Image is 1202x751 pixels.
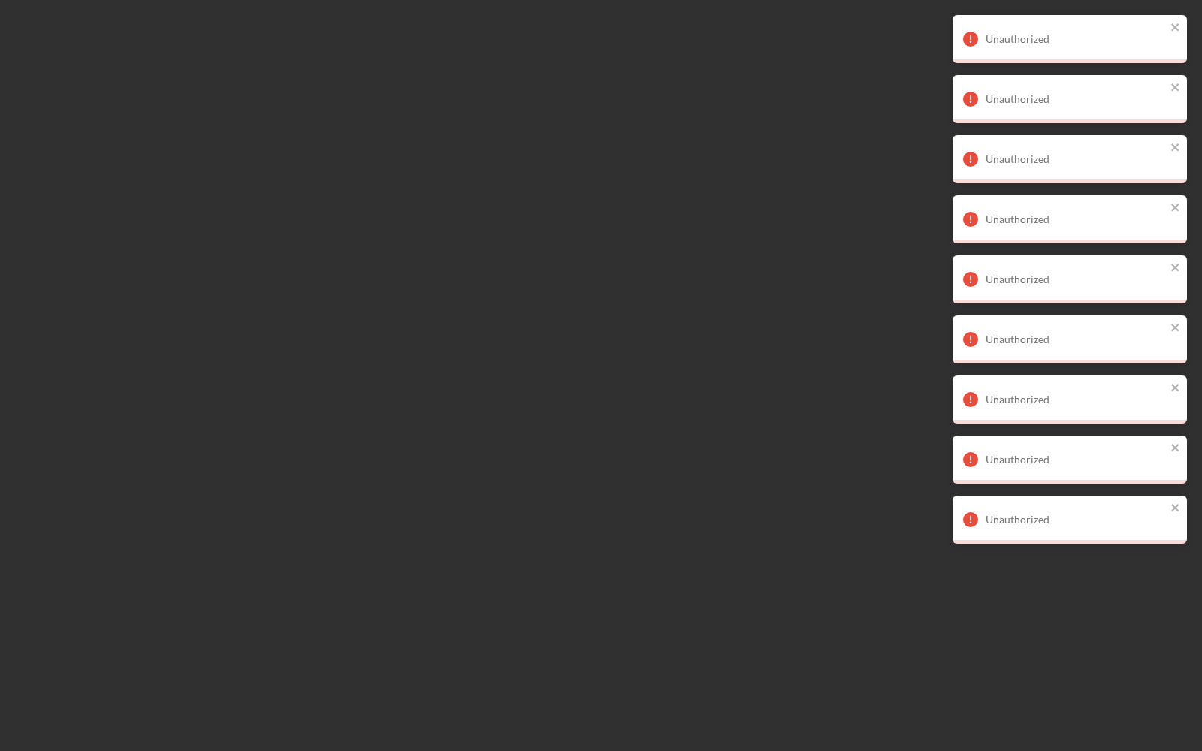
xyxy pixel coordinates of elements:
div: Unauthorized [986,153,1166,165]
div: Unauthorized [986,514,1166,526]
div: Unauthorized [986,454,1166,466]
div: Unauthorized [986,93,1166,105]
div: Unauthorized [986,213,1166,225]
button: close [1170,21,1181,35]
button: close [1170,502,1181,516]
button: close [1170,141,1181,155]
div: Unauthorized [986,273,1166,285]
button: close [1170,382,1181,396]
div: Unauthorized [986,33,1166,45]
button: close [1170,201,1181,216]
button: close [1170,261,1181,276]
button: close [1170,442,1181,456]
div: Unauthorized [986,333,1166,345]
button: close [1170,81,1181,95]
div: Unauthorized [986,394,1166,406]
button: close [1170,321,1181,336]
